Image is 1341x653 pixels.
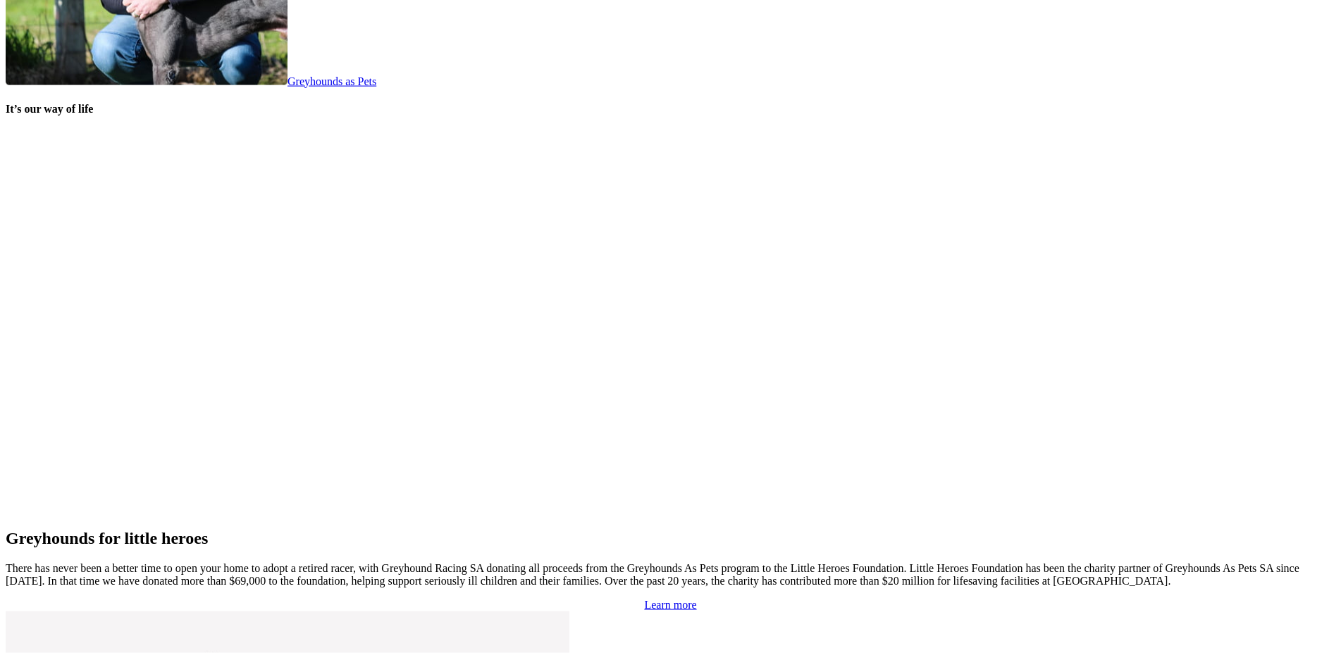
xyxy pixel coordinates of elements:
[644,599,696,611] a: Learn more
[6,75,376,87] a: Greyhounds as Pets
[6,529,1335,548] h2: Greyhounds for little heroes
[6,562,1335,587] p: There has never been a better time to open your home to adopt a retired racer, with Greyhound Rac...
[6,103,1335,116] h4: It’s our way of life
[288,75,376,87] span: Greyhounds as Pets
